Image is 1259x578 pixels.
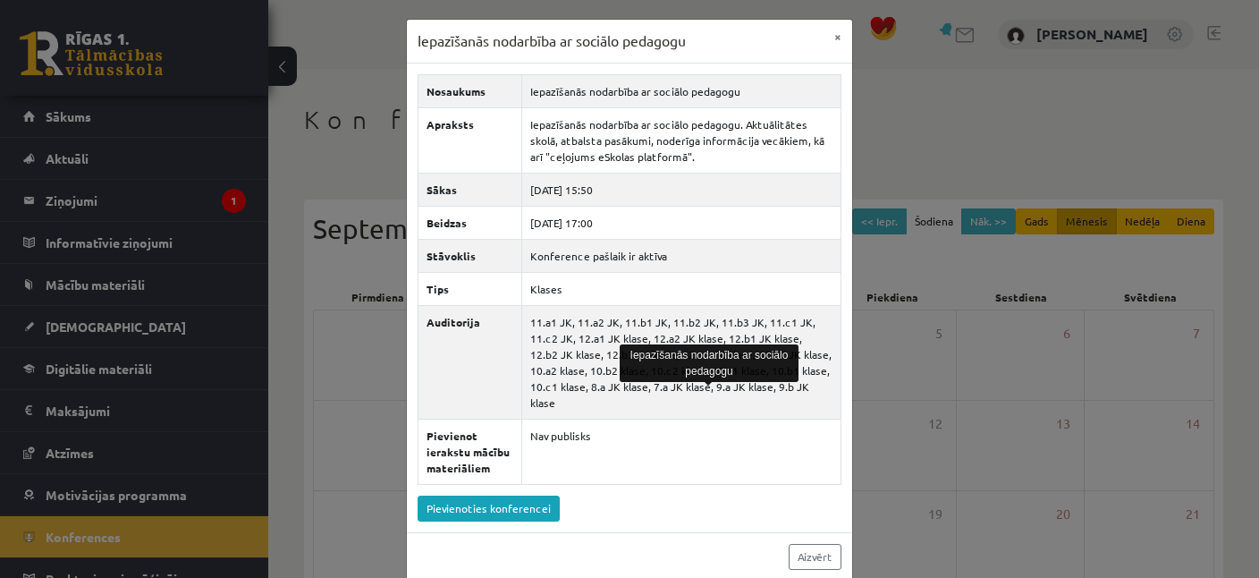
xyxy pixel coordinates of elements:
th: Pievienot ierakstu mācību materiāliem [418,419,522,484]
h3: Iepazīšanās nodarbība ar sociālo pedagogu [418,30,686,52]
th: Auditorija [418,305,522,419]
th: Sākas [418,173,522,206]
th: Nosaukums [418,74,522,107]
td: [DATE] 17:00 [522,206,841,239]
th: Tips [418,272,522,305]
th: Stāvoklis [418,239,522,272]
td: Klases [522,272,841,305]
td: [DATE] 15:50 [522,173,841,206]
button: × [824,20,852,54]
a: Aizvērt [789,544,841,570]
td: Iepazīšanās nodarbība ar sociālo pedagogu [522,74,841,107]
div: Iepazīšanās nodarbība ar sociālo pedagogu [620,344,798,382]
a: Pievienoties konferencei [418,496,560,522]
td: 11.a1 JK, 11.a2 JK, 11.b1 JK, 11.b2 JK, 11.b3 JK, 11.c1 JK, 11.c2 JK, 12.a1 JK klase, 12.a2 JK kl... [522,305,841,419]
td: Konference pašlaik ir aktīva [522,239,841,272]
td: Iepazīšanās nodarbība ar sociālo pedagogu. Aktuālitātes skolā, atbalsta pasākumi, noderīga inform... [522,107,841,173]
td: Nav publisks [522,419,841,484]
th: Beidzas [418,206,522,239]
th: Apraksts [418,107,522,173]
